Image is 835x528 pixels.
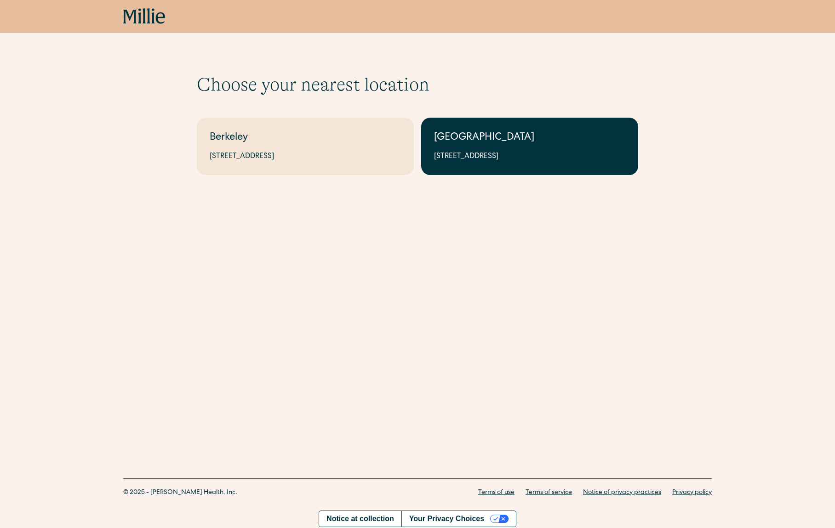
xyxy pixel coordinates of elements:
a: Notice at collection [319,511,401,527]
a: Berkeley[STREET_ADDRESS] [197,118,414,175]
a: Notice of privacy practices [583,488,661,498]
div: [STREET_ADDRESS] [210,151,401,162]
a: Terms of service [526,488,572,498]
a: Privacy policy [672,488,712,498]
div: [STREET_ADDRESS] [434,151,625,162]
a: Terms of use [478,488,515,498]
a: home [123,8,166,25]
a: [GEOGRAPHIC_DATA][STREET_ADDRESS] [421,118,638,175]
button: Your Privacy Choices [401,511,516,527]
div: Berkeley [210,131,401,146]
div: [GEOGRAPHIC_DATA] [434,131,625,146]
h1: Choose your nearest location [197,74,638,96]
div: © 2025 - [PERSON_NAME] Health, Inc. [123,488,237,498]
